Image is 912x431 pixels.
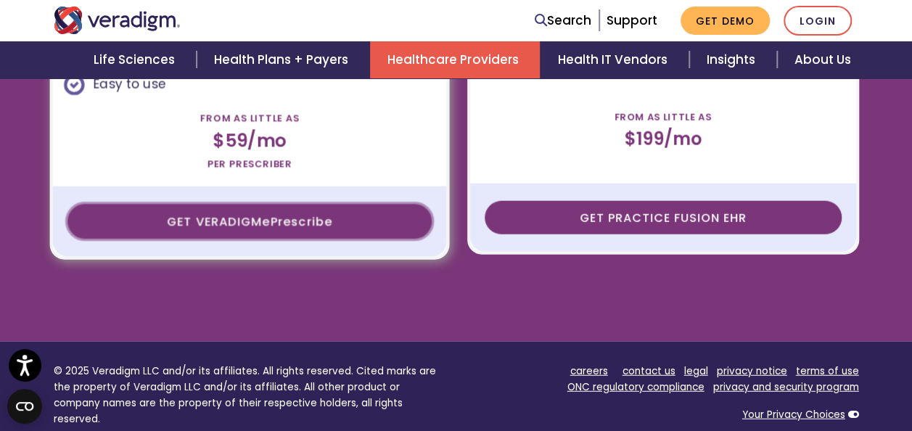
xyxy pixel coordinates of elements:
[689,41,777,78] a: Insights
[777,41,868,78] a: About Us
[681,7,770,35] a: Get Demo
[570,364,608,378] a: careers
[607,12,657,29] a: Support
[67,205,432,239] a: GET VERADIGMePrescribe
[76,41,197,78] a: Life Sciences
[277,213,332,230] span: rescribe
[54,7,181,34] img: Veradigm logo
[784,6,852,36] a: Login
[470,129,856,150] h3: $199/mo
[535,11,591,30] a: Search
[796,364,859,378] a: terms of use
[615,106,712,129] span: FROM AS LITTLE AS
[52,131,446,152] h3: $59/mo
[742,408,845,422] a: Your Privacy Choices
[370,41,540,78] a: Healthcare Providers
[684,364,708,378] a: legal
[52,68,446,101] li: Easy to use
[567,380,704,394] a: ONC regulatory compliance
[207,152,292,176] span: per prescriber
[717,364,787,378] a: privacy notice
[54,364,445,427] p: © 2025 Veradigm LLC and/or its affiliates. All rights reserved. Cited marks are the property of V...
[623,364,675,378] a: contact us
[713,380,859,394] a: privacy and security program
[540,41,689,78] a: Health IT Vendors
[7,389,42,424] button: Open CMP widget
[262,213,270,230] span: e
[485,201,842,234] a: GET PRACTICE FUSION EHR
[197,41,370,78] a: Health Plans + Payers
[200,107,299,131] span: FROM AS LITTLE AS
